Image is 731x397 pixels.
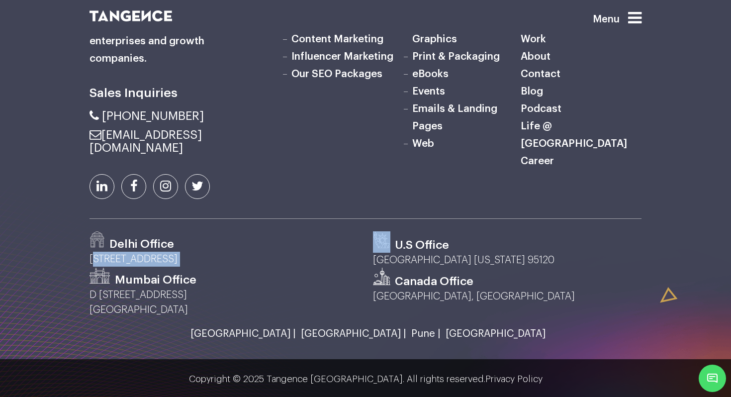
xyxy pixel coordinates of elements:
[90,129,202,154] a: [EMAIL_ADDRESS][DOMAIN_NAME]
[441,328,546,339] a: [GEOGRAPHIC_DATA]
[521,51,550,62] a: About
[102,110,204,122] span: [PHONE_NUMBER]
[412,51,500,62] a: Print & Packaging
[412,69,449,79] a: eBooks
[521,69,560,79] a: Contact
[296,328,406,339] a: [GEOGRAPHIC_DATA] |
[291,51,393,62] a: Influencer Marketing
[90,268,110,284] img: Path-530.png
[373,268,390,285] img: canada.svg
[90,288,358,317] p: D [STREET_ADDRESS] [GEOGRAPHIC_DATA]
[109,237,174,252] h3: Delhi Office
[521,34,546,44] a: Work
[373,289,641,304] p: [GEOGRAPHIC_DATA], [GEOGRAPHIC_DATA]
[521,121,627,149] a: Life @ [GEOGRAPHIC_DATA]
[412,103,497,131] a: Emails & Landing Pages
[291,34,383,44] a: Content Marketing
[485,375,543,384] a: Privacy Policy
[395,274,473,289] h3: Canada Office
[373,231,390,249] img: us.svg
[521,86,543,97] a: Blog
[90,83,264,103] h6: Sales Inquiries
[90,252,358,267] p: [STREET_ADDRESS]
[406,328,441,339] a: Pune |
[521,103,561,114] a: Podcast
[115,273,196,288] h3: Mumbai Office
[90,110,204,122] a: [PHONE_NUMBER]
[291,69,382,79] a: Our SEO Packages
[521,156,554,166] a: Career
[185,328,296,339] a: [GEOGRAPHIC_DATA] |
[90,231,105,248] img: Path-529.png
[699,365,726,392] span: Chat Widget
[412,138,434,149] a: Web
[412,86,445,97] a: Events
[373,253,641,268] p: [GEOGRAPHIC_DATA] [US_STATE] 95120
[395,238,449,253] h3: U.S Office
